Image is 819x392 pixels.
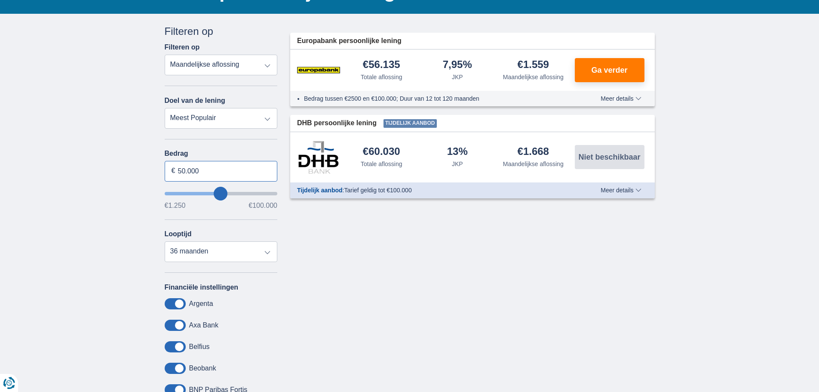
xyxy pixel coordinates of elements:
[452,73,463,81] div: JKP
[578,153,640,161] span: Niet beschikbaar
[297,141,340,173] img: product.pl.alt DHB Bank
[165,230,192,238] label: Looptijd
[297,59,340,81] img: product.pl.alt Europabank
[452,160,463,168] div: JKP
[601,96,641,102] span: Meer details
[165,24,278,39] div: Filteren op
[443,59,472,71] div: 7,95%
[601,187,641,193] span: Meer details
[165,150,278,157] label: Bedrag
[518,146,549,158] div: €1.668
[594,95,647,102] button: Meer details
[361,73,402,81] div: Totale aflossing
[297,36,402,46] span: Europabank persoonlijke lening
[518,59,549,71] div: €1.559
[503,160,564,168] div: Maandelijkse aflossing
[594,187,647,194] button: Meer details
[189,364,216,372] label: Beobank
[591,66,627,74] span: Ga verder
[297,118,377,128] span: DHB persoonlijke lening
[344,187,411,194] span: Tarief geldig tot €100.000
[165,192,278,195] input: wantToBorrow
[363,146,400,158] div: €60.030
[297,187,343,194] span: Tijdelijk aanbod
[361,160,402,168] div: Totale aflossing
[363,59,400,71] div: €56.135
[189,343,210,351] label: Belfius
[189,321,218,329] label: Axa Bank
[248,202,277,209] span: €100.000
[575,145,644,169] button: Niet beschikbaar
[172,166,175,176] span: €
[165,284,239,291] label: Financiële instellingen
[503,73,564,81] div: Maandelijkse aflossing
[165,43,200,51] label: Filteren op
[575,58,644,82] button: Ga verder
[189,300,213,308] label: Argenta
[165,97,225,105] label: Doel van de lening
[304,94,569,103] li: Bedrag tussen €2500 en €100.000; Duur van 12 tot 120 maanden
[447,146,468,158] div: 13%
[290,186,576,194] div: :
[165,202,186,209] span: €1.250
[383,119,437,128] span: Tijdelijk aanbod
